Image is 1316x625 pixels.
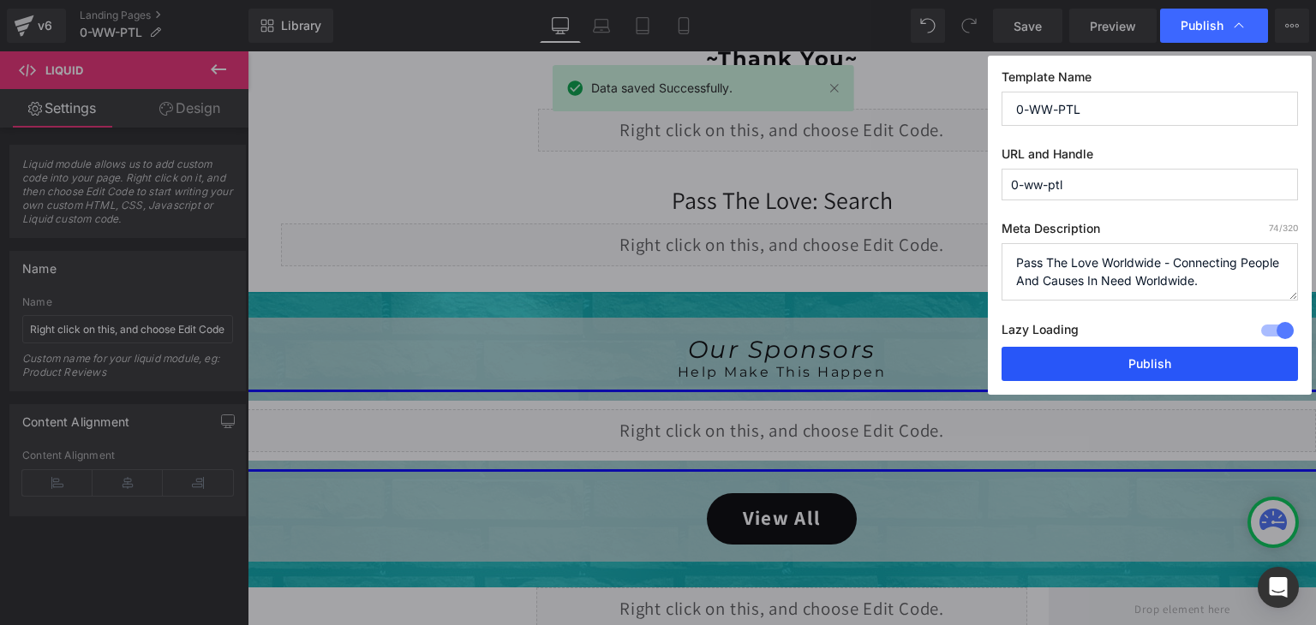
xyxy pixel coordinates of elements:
[1269,223,1279,233] span: 74
[1002,243,1298,301] textarea: Pass The Love Worldwide - Connecting People And Causes In Need Worldwide.
[424,133,645,164] span: Pass The Love: Search
[1181,18,1223,33] span: Publish
[430,312,639,329] span: Help Make This Happen
[1269,223,1298,233] span: /320
[1002,347,1298,381] button: Publish
[459,442,609,494] a: View All
[1258,567,1299,608] div: Open Intercom Messenger
[1002,146,1298,169] label: URL and Handle
[1002,221,1298,243] label: Meta Description
[1002,318,1079,347] label: Lazy Loading
[1002,69,1298,92] label: Template Name
[440,283,629,312] span: Our Sponsors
